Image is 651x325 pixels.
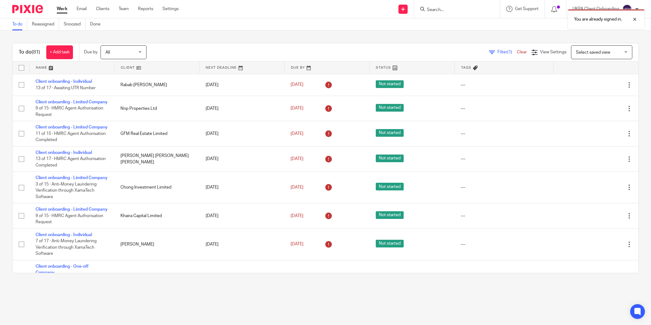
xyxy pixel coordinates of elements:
[200,96,284,121] td: [DATE]
[200,146,284,171] td: [DATE]
[291,106,303,110] span: [DATE]
[32,50,40,55] span: (81)
[200,203,284,228] td: [DATE]
[36,157,106,167] span: 13 of 17 · HMRC Agent Authorisation Completed
[36,264,89,275] a: Client onboarding - One-off Company
[36,106,103,117] span: 9 of 15 · HMRC Agent Authorisation Request
[376,155,404,162] span: Not started
[119,6,129,12] a: Team
[507,50,512,54] span: (1)
[114,96,199,121] td: Nnp Properties Ltd
[12,5,43,13] img: Pixie
[114,260,199,298] td: Caterpal Limited
[36,86,96,90] span: 13 of 17 · Awaiting UTR Number
[461,213,547,219] div: ---
[90,18,105,30] a: Done
[96,6,109,12] a: Clients
[291,132,303,136] span: [DATE]
[517,50,527,54] a: Clear
[64,18,86,30] a: Snoozed
[200,121,284,146] td: [DATE]
[105,50,110,55] span: All
[376,80,404,88] span: Not started
[19,49,40,55] h1: To do
[461,184,547,190] div: ---
[291,83,303,87] span: [DATE]
[376,183,404,190] span: Not started
[291,242,303,247] span: [DATE]
[138,6,153,12] a: Reports
[12,18,27,30] a: To do
[461,156,547,162] div: ---
[114,121,199,146] td: GFM Real Estate Limited
[376,211,404,219] span: Not started
[461,105,547,112] div: ---
[36,132,106,142] span: 11 of 15 · HMRC Agent Authorisation Completed
[291,157,303,161] span: [DATE]
[574,16,622,22] p: You are already signed in.
[200,260,284,298] td: [DATE]
[200,228,284,260] td: [DATE]
[36,233,92,237] a: Client onboarding - Individual
[622,4,632,14] img: svg%3E
[36,239,97,256] span: 7 of 17 · Anti-Money Laundering Verification through XamaTech Software
[114,203,199,228] td: Khaira Capital Limited
[376,104,404,112] span: Not started
[114,172,199,203] td: Chong Investment Limited
[36,100,108,104] a: Client onboarding - Limited Company
[36,214,103,224] span: 9 of 15 · HMRC Agent Authorisation Request
[77,6,87,12] a: Email
[200,74,284,96] td: [DATE]
[291,214,303,218] span: [DATE]
[114,228,199,260] td: [PERSON_NAME]
[376,240,404,247] span: Not started
[461,241,547,247] div: ---
[497,50,517,54] span: Filter
[461,131,547,137] div: ---
[36,151,92,155] a: Client onboarding - Individual
[162,6,179,12] a: Settings
[57,6,67,12] a: Work
[540,50,566,54] span: View Settings
[200,172,284,203] td: [DATE]
[291,185,303,189] span: [DATE]
[114,146,199,171] td: [PERSON_NAME] [PERSON_NAME] [PERSON_NAME]
[36,182,97,199] span: 3 of 15 · Anti-Money Laundering Verification through XamaTech Software
[576,50,610,55] span: Select saved view
[114,74,199,96] td: Rabab [PERSON_NAME]
[36,79,92,84] a: Client onboarding - Individual
[461,82,547,88] div: ---
[84,49,97,55] p: Due by
[376,129,404,137] span: Not started
[461,66,471,69] span: Tags
[36,207,108,212] a: Client onboarding - Limited Company
[32,18,59,30] a: Reassigned
[36,125,108,129] a: Client onboarding - Limited Company
[36,176,108,180] a: Client onboarding - Limited Company
[46,45,73,59] a: + Add task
